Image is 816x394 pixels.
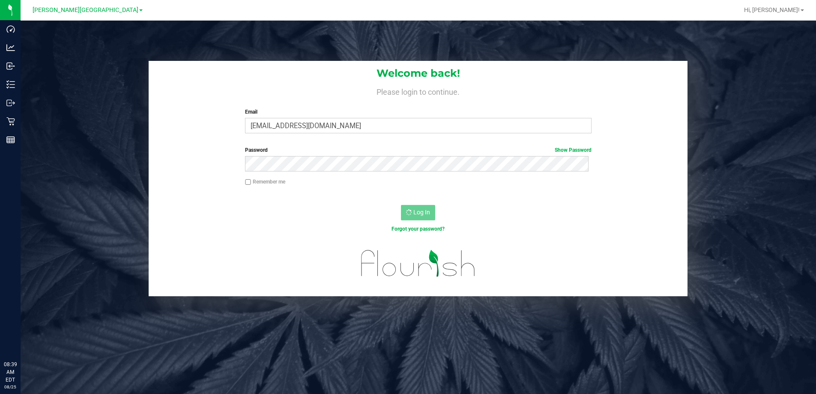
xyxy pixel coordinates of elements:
[245,179,251,185] input: Remember me
[6,135,15,144] inline-svg: Reports
[4,384,17,390] p: 08/25
[33,6,138,14] span: [PERSON_NAME][GEOGRAPHIC_DATA]
[6,117,15,126] inline-svg: Retail
[6,80,15,89] inline-svg: Inventory
[744,6,800,13] span: Hi, [PERSON_NAME]!
[149,86,687,96] h4: Please login to continue.
[555,147,592,153] a: Show Password
[4,361,17,384] p: 08:39 AM EDT
[245,147,268,153] span: Password
[351,242,485,285] img: flourish_logo.svg
[6,25,15,33] inline-svg: Dashboard
[6,43,15,52] inline-svg: Analytics
[392,226,445,232] a: Forgot your password?
[6,62,15,70] inline-svg: Inbound
[413,209,430,216] span: Log In
[6,99,15,107] inline-svg: Outbound
[149,68,687,79] h1: Welcome back!
[245,178,285,186] label: Remember me
[401,205,435,220] button: Log In
[245,108,592,116] label: Email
